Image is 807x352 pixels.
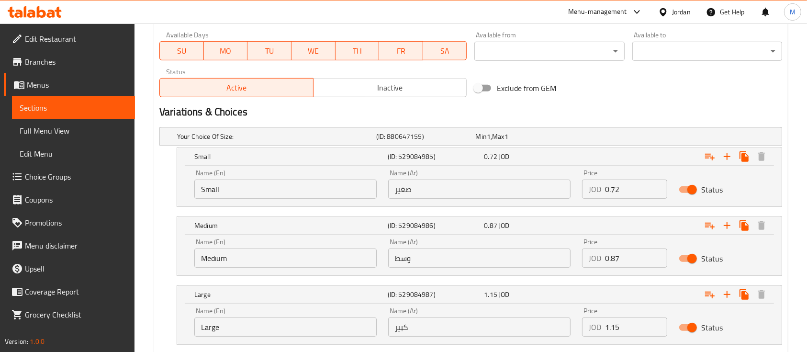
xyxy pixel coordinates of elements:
span: Upsell [25,263,127,274]
input: Enter name Ar [388,249,571,268]
span: Edit Menu [20,148,127,159]
button: Clone new choice [736,217,753,234]
button: Delete Small [753,148,770,165]
button: Delete Large [753,286,770,303]
span: Min [475,130,486,143]
span: TH [339,44,376,58]
button: Inactive [313,78,467,97]
input: Please enter price [605,249,667,268]
p: JOD [589,252,601,264]
button: SA [423,41,467,60]
div: ​ [632,42,782,61]
input: Enter name Ar [388,180,571,199]
span: Edit Restaurant [25,33,127,45]
button: WE [291,41,336,60]
span: Exclude from GEM [497,82,556,94]
span: Active [164,81,310,95]
h5: (ID: 529084987) [388,290,481,299]
a: Menus [4,73,135,96]
span: 0.87 [484,219,497,232]
span: Menus [27,79,127,91]
button: MO [204,41,248,60]
button: FR [379,41,423,60]
button: SU [159,41,204,60]
button: Add new choice [718,148,736,165]
span: JOD [499,219,509,232]
span: Inactive [317,81,463,95]
button: TU [247,41,291,60]
span: TU [251,44,288,58]
button: Active [159,78,314,97]
h5: Small [194,152,384,161]
div: Jordan [672,7,691,17]
span: Grocery Checklist [25,309,127,320]
span: M [790,7,796,17]
span: Menu disclaimer [25,240,127,251]
button: Add new choice [718,286,736,303]
span: SU [164,44,200,58]
span: JOD [499,150,509,163]
span: Choice Groups [25,171,127,182]
span: WE [295,44,332,58]
a: Upsell [4,257,135,280]
a: Grocery Checklist [4,303,135,326]
span: FR [383,44,419,58]
input: Please enter price [605,180,667,199]
a: Edit Menu [12,142,135,165]
a: Menu disclaimer [4,234,135,257]
span: 1.15 [484,288,497,301]
div: , [475,132,571,141]
span: Full Menu View [20,125,127,136]
a: Full Menu View [12,119,135,142]
div: ​ [474,42,624,61]
a: Branches [4,50,135,73]
div: Expand [160,128,782,145]
span: JOD [499,288,509,301]
a: Edit Restaurant [4,27,135,50]
a: Coverage Report [4,280,135,303]
span: Sections [20,102,127,114]
span: MO [208,44,244,58]
input: Enter name En [194,249,377,268]
button: Delete Medium [753,217,770,234]
a: Sections [12,96,135,119]
h5: Your Choice Of Size: [177,132,372,141]
span: Coverage Report [25,286,127,297]
button: Add choice group [701,286,718,303]
h2: Variations & Choices [159,105,782,119]
span: 1.0.0 [30,335,45,348]
div: Expand [177,148,782,165]
div: Expand [177,217,782,234]
span: Status [701,322,723,333]
span: 0.72 [484,150,497,163]
span: Coupons [25,194,127,205]
button: Add choice group [701,148,718,165]
span: Branches [25,56,127,68]
a: Promotions [4,211,135,234]
button: Clone new choice [736,286,753,303]
h5: (ID: 880647155) [376,132,472,141]
span: 1 [487,130,491,143]
button: Add choice group [701,217,718,234]
a: Choice Groups [4,165,135,188]
input: Enter name En [194,180,377,199]
div: Expand [177,286,782,303]
h5: Medium [194,221,384,230]
input: Enter name En [194,318,377,337]
span: Status [701,253,723,264]
span: SA [427,44,463,58]
input: Enter name Ar [388,318,571,337]
span: Promotions [25,217,127,228]
p: JOD [589,183,601,195]
p: JOD [589,321,601,333]
span: Max [492,130,504,143]
button: Clone new choice [736,148,753,165]
h5: (ID: 529084985) [388,152,481,161]
span: Version: [5,335,28,348]
span: 1 [504,130,508,143]
h5: (ID: 529084986) [388,221,481,230]
a: Coupons [4,188,135,211]
button: TH [336,41,380,60]
h5: Large [194,290,384,299]
button: Add new choice [718,217,736,234]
